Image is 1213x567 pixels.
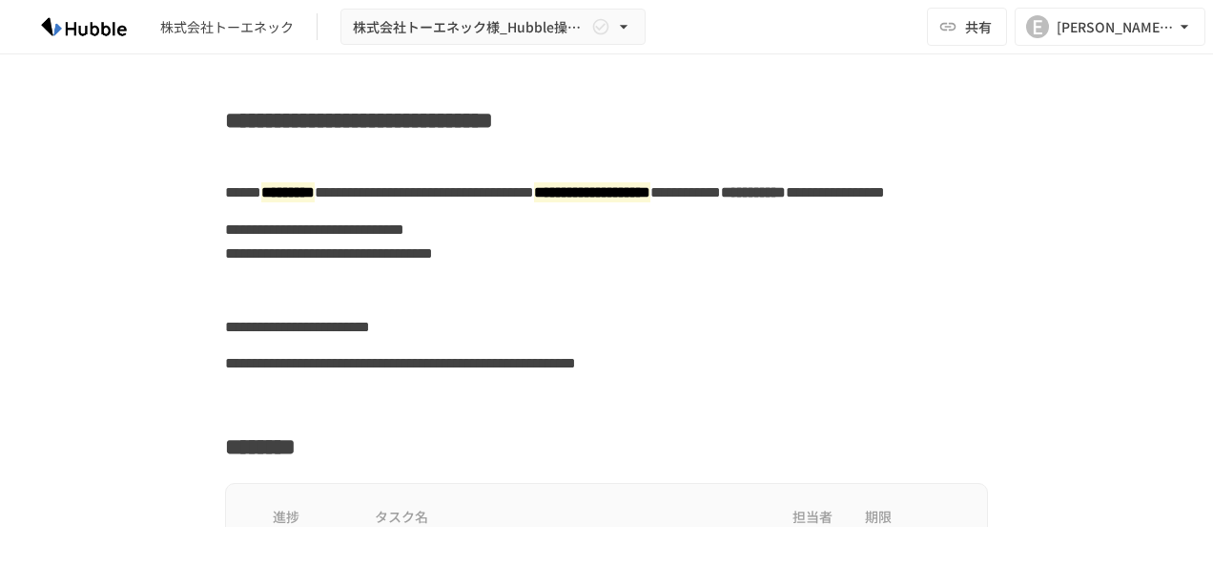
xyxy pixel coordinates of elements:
[773,499,850,536] th: 担当者
[353,15,587,39] span: 株式会社トーエネック様_Hubble操作説明資料
[1026,15,1049,38] div: E
[250,499,360,536] th: 進捗
[160,17,294,37] div: 株式会社トーエネック
[850,499,964,536] th: 期限
[23,11,145,42] img: HzDRNkGCf7KYO4GfwKnzITak6oVsp5RHeZBEM1dQFiQ
[965,16,992,37] span: 共有
[927,8,1007,46] button: 共有
[1015,8,1205,46] button: E[PERSON_NAME][EMAIL_ADDRESS][DOMAIN_NAME]
[1057,15,1175,39] div: [PERSON_NAME][EMAIL_ADDRESS][DOMAIN_NAME]
[360,499,773,536] th: タスク名
[340,9,646,46] button: 株式会社トーエネック様_Hubble操作説明資料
